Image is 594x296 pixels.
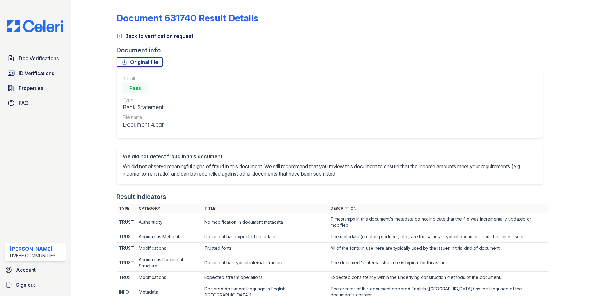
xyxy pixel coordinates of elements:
img: CE_Logo_Blue-a8612792a0a2168367f1c8372b55b34899dd931a85d93a1a3d3e32e68fde9ad4.png [2,20,68,32]
td: Anomalous Metadata [136,231,202,243]
th: Description [328,204,548,213]
td: The metadata (creator, producer, etc.) are the same as typical document from the same issuer. [328,231,548,243]
iframe: chat widget [568,271,588,290]
span: Account [16,266,36,274]
td: Modifications [136,272,202,283]
td: Timestamps in this document's metadata do not indicate that the file was incrementally updated or... [328,213,548,231]
a: Document 631740 Result Details [117,12,258,24]
th: Category [136,204,202,213]
div: Result [123,76,164,82]
div: Document info [117,46,548,55]
td: Expected consistency within the underlying construction methods of the document. [328,272,548,283]
td: TRUST [117,243,136,254]
a: Sign out [2,279,68,291]
div: File name [123,114,164,120]
td: Document has typical internal structure [202,254,328,272]
td: Expected stream operations [202,272,328,283]
td: TRUST [117,254,136,272]
td: Trusted fonts [202,243,328,254]
td: Modifications [136,243,202,254]
div: Bank Statement [123,103,164,112]
span: ID Verifications [19,70,54,77]
p: We did not observe meaningful signs of fraud in this document. We still recommend that you review... [123,163,537,177]
a: Doc Verifications [5,52,66,65]
td: Anomalous Document Structure [136,254,202,272]
a: ID Verifications [5,67,66,79]
div: We did not detect fraud in this document. [123,153,537,160]
td: Document has expected metadata [202,231,328,243]
div: Type [123,97,164,103]
a: Properties [5,82,66,94]
td: TRUST [117,231,136,243]
td: TRUST [117,213,136,231]
span: FAQ [19,99,29,107]
div: [PERSON_NAME] [10,245,56,253]
td: Authenticity [136,213,202,231]
div: Pass [123,83,148,93]
td: TRUST [117,272,136,283]
td: All of the fonts in use here are typically used by the issuer in this kind of document. [328,243,548,254]
div: Result Indicators [117,192,166,201]
a: FAQ [5,97,66,109]
th: Type [117,204,136,213]
div: LiveBe Communities [10,253,56,259]
td: The document's internal structure is typical for this issuer. [328,254,548,272]
th: Title [202,204,328,213]
span: Doc Verifications [19,55,59,62]
div: Document 4.pdf [123,120,164,129]
a: Account [2,264,68,276]
td: No modification in document metadata [202,213,328,231]
span: Properties [19,84,43,92]
span: Sign out [16,281,35,289]
a: Original file [117,57,163,67]
a: Back to verification request [117,32,193,40]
